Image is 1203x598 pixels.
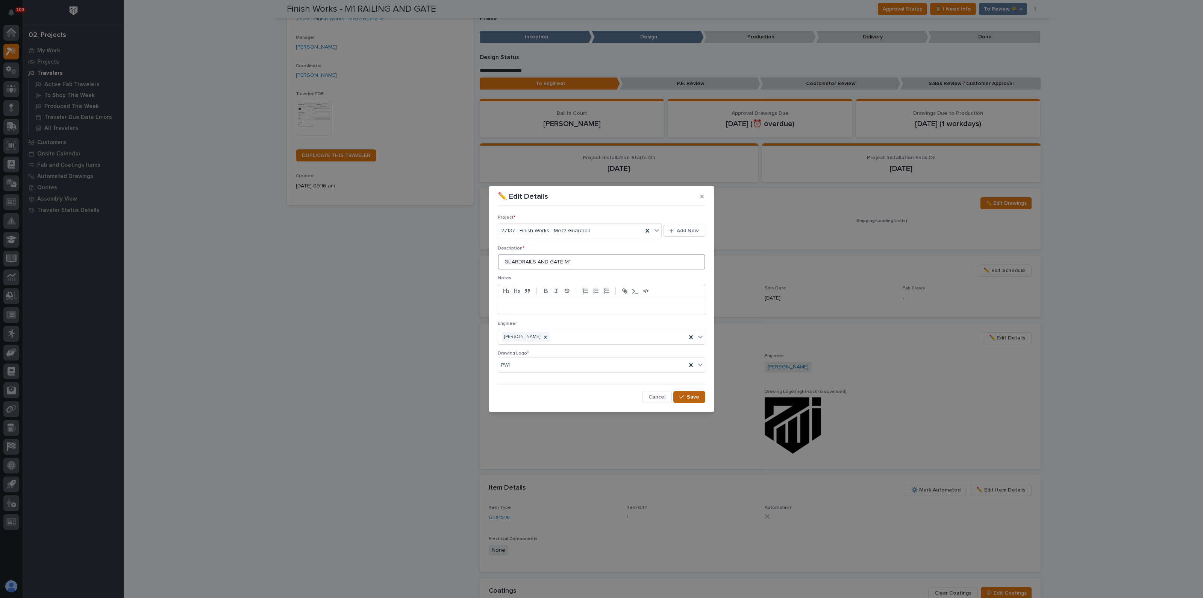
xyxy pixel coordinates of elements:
div: [PERSON_NAME] [502,332,541,342]
span: Notes [498,276,511,280]
p: ✏️ Edit Details [498,192,548,201]
span: PWI [501,361,510,369]
button: Save [673,391,705,403]
span: Cancel [648,394,665,400]
span: Drawing Logo [498,351,529,356]
span: Engineer [498,321,517,326]
button: Cancel [642,391,672,403]
span: Save [687,394,699,400]
span: 27137 - Finish Works - Mezz Guardrail [501,227,590,235]
button: Add New [663,225,705,237]
span: Add New [677,227,699,234]
span: Project [498,215,515,220]
span: Description [498,246,524,251]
